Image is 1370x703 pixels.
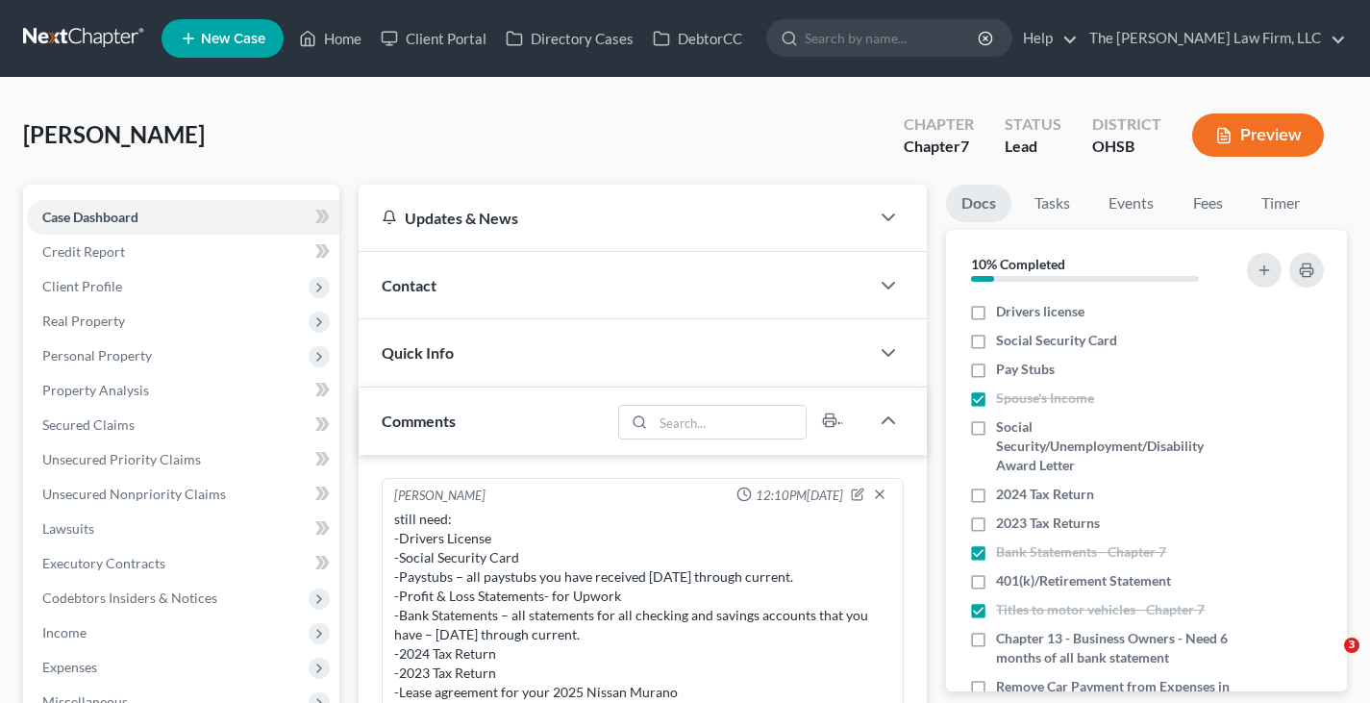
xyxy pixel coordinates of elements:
a: Directory Cases [496,21,643,56]
div: Chapter [904,136,974,158]
div: [PERSON_NAME] [394,487,486,506]
iframe: Intercom live chat [1305,638,1351,684]
a: Case Dashboard [27,200,339,235]
span: Personal Property [42,347,152,364]
strong: 10% Completed [971,256,1065,272]
div: OHSB [1092,136,1161,158]
span: Quick Info [382,343,454,362]
span: 401(k)/Retirement Statement [996,571,1171,590]
a: Client Portal [371,21,496,56]
span: Social Security Card [996,331,1117,350]
div: Chapter [904,113,974,136]
span: Titles to motor vehicles - Chapter 7 [996,600,1205,619]
a: Unsecured Nonpriority Claims [27,477,339,512]
span: Executory Contracts [42,555,165,571]
span: Lawsuits [42,520,94,537]
span: Contact [382,276,436,294]
span: Case Dashboard [42,209,138,225]
span: Pay Stubs [996,360,1055,379]
a: Tasks [1019,185,1085,222]
span: Bank Statements - Chapter 7 [996,542,1166,562]
span: Client Profile [42,278,122,294]
a: Secured Claims [27,408,339,442]
span: Codebtors Insiders & Notices [42,590,217,606]
a: Home [289,21,371,56]
span: Unsecured Priority Claims [42,451,201,467]
span: 3 [1344,638,1359,653]
span: Income [42,624,87,640]
a: Executory Contracts [27,546,339,581]
span: Chapter 13 - Business Owners - Need 6 months of all bank statement [996,629,1230,667]
a: Property Analysis [27,373,339,408]
button: Preview [1192,113,1324,157]
span: 2023 Tax Returns [996,514,1100,533]
span: [PERSON_NAME] [23,120,205,148]
a: Fees [1177,185,1238,222]
div: Lead [1005,136,1061,158]
span: 2024 Tax Return [996,485,1094,504]
a: Events [1093,185,1169,222]
span: Secured Claims [42,416,135,433]
a: The [PERSON_NAME] Law Firm, LLC [1080,21,1346,56]
span: Unsecured Nonpriority Claims [42,486,226,502]
a: Timer [1246,185,1315,222]
a: Docs [946,185,1011,222]
a: Lawsuits [27,512,339,546]
a: Unsecured Priority Claims [27,442,339,477]
span: 7 [960,137,969,155]
input: Search by name... [805,20,981,56]
span: New Case [201,32,265,46]
a: Credit Report [27,235,339,269]
a: Help [1013,21,1078,56]
div: District [1092,113,1161,136]
span: Spouse's Income [996,389,1094,408]
span: Comments [382,412,456,430]
a: DebtorCC [643,21,752,56]
span: Real Property [42,313,125,329]
div: Updates & News [382,208,846,228]
span: Drivers license [996,302,1084,321]
input: Search... [654,406,807,439]
div: Status [1005,113,1061,136]
span: Social Security/Unemployment/Disability Award Letter [996,417,1230,475]
span: Property Analysis [42,382,149,398]
span: Expenses [42,659,97,675]
span: Credit Report [42,243,125,260]
span: 12:10PM[DATE] [756,487,843,505]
